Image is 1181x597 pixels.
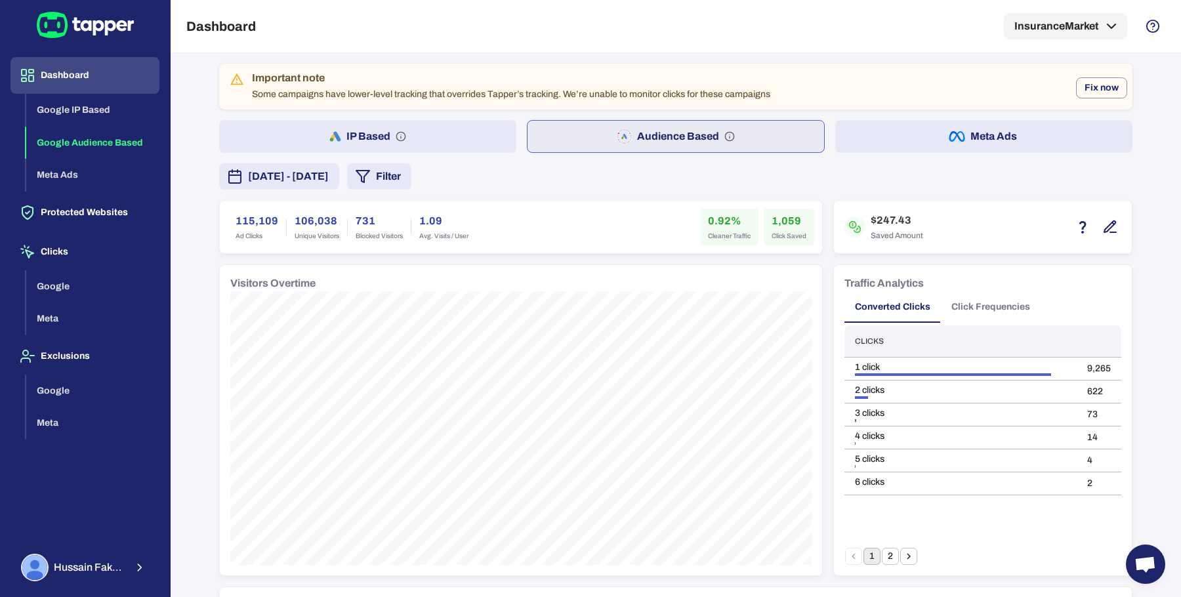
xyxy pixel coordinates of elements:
[772,213,806,229] h6: 1,059
[248,169,329,184] span: [DATE] - [DATE]
[1077,403,1121,426] td: 73
[26,312,159,323] a: Meta
[26,417,159,428] a: Meta
[855,384,1066,396] div: 2 clicks
[10,234,159,270] button: Clicks
[10,194,159,231] button: Protected Websites
[844,276,924,291] h6: Traffic Analytics
[219,163,339,190] button: [DATE] - [DATE]
[186,18,256,34] h5: Dashboard
[844,548,918,565] nav: pagination navigation
[10,350,159,361] a: Exclusions
[26,384,159,395] a: Google
[26,407,159,440] button: Meta
[26,94,159,127] button: Google IP Based
[941,291,1041,323] button: Click Frequencies
[772,232,806,241] span: Click Saved
[844,291,941,323] button: Converted Clicks
[347,163,411,190] button: Filter
[1077,381,1121,403] td: 622
[1126,545,1165,584] div: Open chat
[396,131,406,142] svg: IP based: Search, Display, and Shopping.
[1076,77,1127,98] button: Fix now
[230,276,316,291] h6: Visitors Overtime
[1077,358,1121,381] td: 9,265
[844,325,1077,358] th: Clicks
[252,68,770,106] div: Some campaigns have lower-level tracking that overrides Tapper’s tracking. We’re unable to monito...
[419,213,468,229] h6: 1.09
[356,213,403,229] h6: 731
[855,453,1066,465] div: 5 clicks
[10,548,159,587] button: Hussain FakhruddinHussain Fakhruddin
[26,104,159,115] a: Google IP Based
[26,136,159,147] a: Google Audience Based
[26,302,159,335] button: Meta
[10,57,159,94] button: Dashboard
[356,232,403,241] span: Blocked Visitors
[882,548,899,565] button: Go to page 2
[419,232,468,241] span: Avg. Visits / User
[1077,449,1121,472] td: 4
[26,169,159,180] a: Meta Ads
[10,69,159,80] a: Dashboard
[1071,216,1094,238] button: Estimation based on the quantity of invalid click x cost-per-click.
[708,213,751,229] h6: 0.92%
[10,206,159,217] a: Protected Websites
[871,231,923,241] span: Saved Amount
[724,131,735,142] svg: Audience based: Search, Display, Shopping, Video Performance Max, Demand Generation
[295,213,339,229] h6: 106,038
[295,232,339,241] span: Unique Visitors
[708,232,751,241] span: Cleaner Traffic
[871,213,923,228] h6: $247.43
[900,548,917,565] button: Go to next page
[252,72,770,85] div: Important note
[855,476,1066,488] div: 6 clicks
[855,361,1066,373] div: 1 click
[54,561,125,574] span: Hussain Fakhruddin
[855,430,1066,442] div: 4 clicks
[219,120,516,153] button: IP Based
[26,279,159,291] a: Google
[26,270,159,303] button: Google
[22,555,47,580] img: Hussain Fakhruddin
[863,548,881,565] button: page 1
[835,120,1132,153] button: Meta Ads
[236,213,278,229] h6: 115,109
[1004,13,1127,39] button: InsuranceMarket
[527,120,825,153] button: Audience Based
[236,232,278,241] span: Ad Clicks
[10,338,159,375] button: Exclusions
[1077,426,1121,449] td: 14
[10,245,159,257] a: Clicks
[26,375,159,407] button: Google
[1077,472,1121,495] td: 2
[26,159,159,192] button: Meta Ads
[855,407,1066,419] div: 3 clicks
[26,127,159,159] button: Google Audience Based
